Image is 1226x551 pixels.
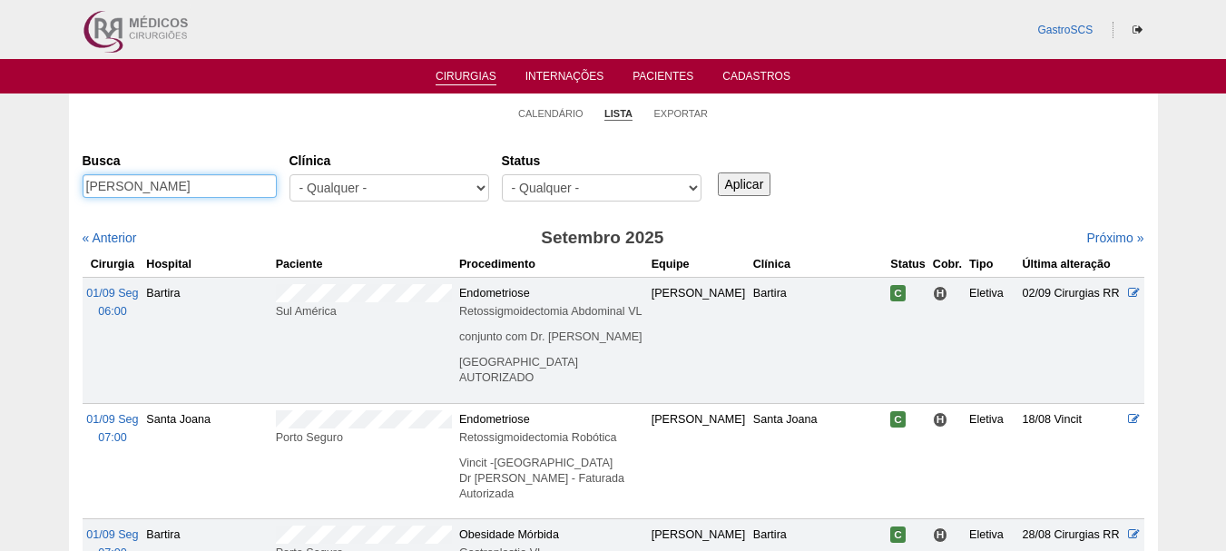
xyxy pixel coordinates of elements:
[1128,528,1140,541] a: Editar
[1018,277,1124,403] td: 02/09 Cirurgias RR
[86,287,138,300] span: 01/09 Seg
[459,428,644,447] div: Retossigmoidectomia Robótica
[604,107,633,121] a: Lista
[525,70,604,88] a: Internações
[718,172,771,196] input: Aplicar
[142,251,271,278] th: Hospital
[86,528,138,541] span: 01/09 Seg
[436,70,496,85] a: Cirurgias
[518,107,584,120] a: Calendário
[276,428,452,447] div: Porto Seguro
[459,355,644,386] p: [GEOGRAPHIC_DATA] AUTORIZADO
[966,403,1018,518] td: Eletiva
[83,174,277,198] input: Digite os termos que você deseja procurar.
[648,251,750,278] th: Equipe
[83,152,277,170] label: Busca
[648,277,750,403] td: [PERSON_NAME]
[86,287,138,318] a: 01/09 Seg 06:00
[337,225,868,251] h3: Setembro 2025
[750,277,888,403] td: Bartira
[142,403,271,518] td: Santa Joana
[98,431,127,444] span: 07:00
[648,403,750,518] td: [PERSON_NAME]
[890,411,906,428] span: Confirmada
[929,251,966,278] th: Cobr.
[459,330,644,345] p: conjunto com Dr. [PERSON_NAME]
[289,152,489,170] label: Clínica
[722,70,790,88] a: Cadastros
[276,302,452,320] div: Sul América
[1128,413,1140,426] a: Editar
[272,251,456,278] th: Paciente
[653,107,708,120] a: Exportar
[633,70,693,88] a: Pacientes
[966,277,1018,403] td: Eletiva
[86,413,138,426] span: 01/09 Seg
[933,527,948,543] span: Hospital
[1018,403,1124,518] td: 18/08 Vincit
[887,251,929,278] th: Status
[98,305,127,318] span: 06:00
[1018,251,1124,278] th: Última alteração
[1037,24,1093,36] a: GastroSCS
[1128,287,1140,300] a: Editar
[1086,231,1143,245] a: Próximo »
[459,302,644,320] div: Retossigmoidectomia Abdominal VL
[966,251,1018,278] th: Tipo
[456,277,648,403] td: Endometriose
[933,412,948,428] span: Hospital
[1133,25,1143,35] i: Sair
[890,285,906,301] span: Confirmada
[142,277,271,403] td: Bartira
[456,251,648,278] th: Procedimento
[890,526,906,543] span: Confirmada
[933,286,948,301] span: Hospital
[502,152,701,170] label: Status
[83,231,137,245] a: « Anterior
[456,403,648,518] td: Endometriose
[459,456,644,502] p: Vincit -[GEOGRAPHIC_DATA] Dr [PERSON_NAME] - Faturada Autorizada
[83,251,143,278] th: Cirurgia
[86,413,138,444] a: 01/09 Seg 07:00
[750,403,888,518] td: Santa Joana
[750,251,888,278] th: Clínica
